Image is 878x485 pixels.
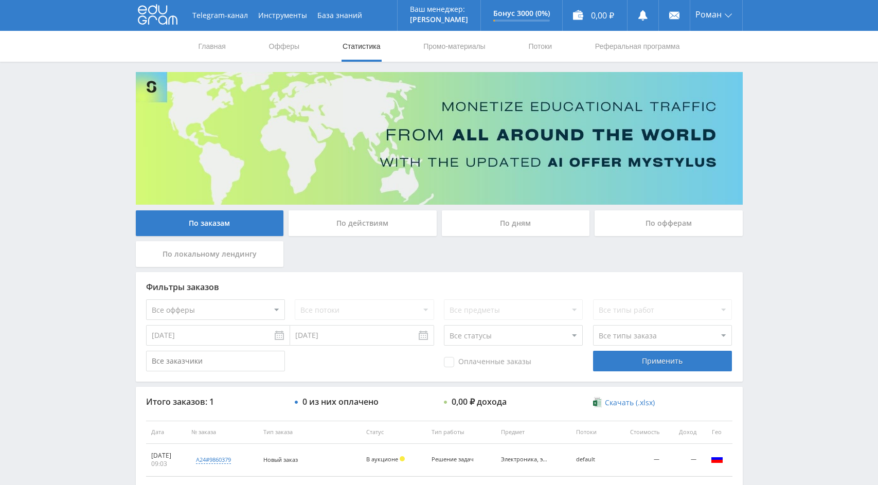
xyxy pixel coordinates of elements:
div: По дням [442,210,590,236]
img: Banner [136,72,743,205]
a: Офферы [268,31,301,62]
a: Статистика [342,31,382,62]
a: Потоки [527,31,553,62]
p: [PERSON_NAME] [410,15,468,24]
div: Фильтры заказов [146,282,732,292]
div: По заказам [136,210,284,236]
div: По офферам [595,210,743,236]
span: Роман [695,10,722,19]
div: По действиям [289,210,437,236]
input: Все заказчики [146,351,285,371]
p: Бонус 3000 (0%) [493,9,550,17]
a: Главная [198,31,227,62]
a: Реферальная программа [594,31,681,62]
a: Промо-материалы [422,31,486,62]
div: По локальному лендингу [136,241,284,267]
span: Оплаченные заказы [444,357,531,367]
div: Применить [593,351,732,371]
p: Ваш менеджер: [410,5,468,13]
